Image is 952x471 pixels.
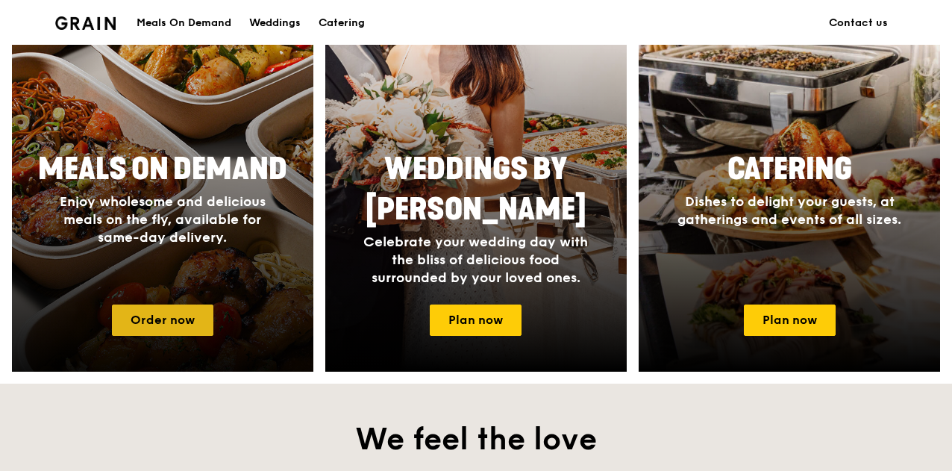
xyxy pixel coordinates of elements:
a: Plan now [430,305,522,336]
div: Meals On Demand [137,1,231,46]
span: Catering [727,152,852,187]
span: Meals On Demand [38,152,287,187]
a: Contact us [820,1,897,46]
span: Enjoy wholesome and delicious meals on the fly, available for same-day delivery. [60,193,266,246]
span: Celebrate your wedding day with the bliss of delicious food surrounded by your loved ones. [363,234,588,286]
a: Order now [112,305,213,336]
span: Dishes to delight your guests, at gatherings and events of all sizes. [677,193,901,228]
a: Weddings [240,1,310,46]
span: Weddings by [PERSON_NAME] [366,152,586,228]
div: Weddings [249,1,301,46]
a: Catering [310,1,374,46]
div: Catering [319,1,365,46]
img: Grain [55,16,116,30]
a: Plan now [744,305,836,336]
